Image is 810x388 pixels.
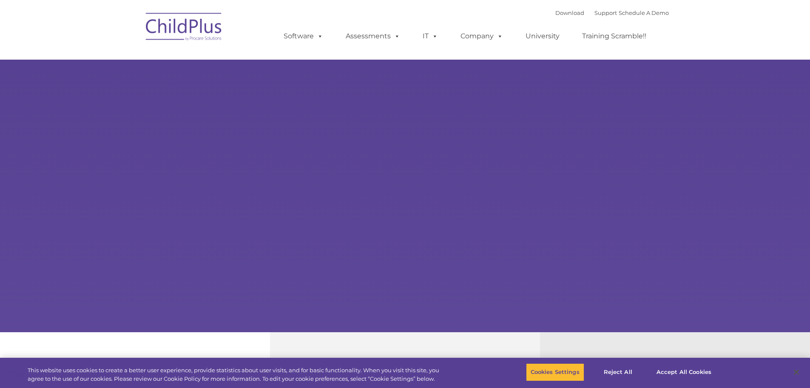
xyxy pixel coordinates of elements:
a: Download [555,9,584,16]
font: | [555,9,669,16]
a: Schedule A Demo [619,9,669,16]
a: Assessments [337,28,409,45]
button: Cookies Settings [526,363,584,381]
a: University [517,28,568,45]
img: ChildPlus by Procare Solutions [142,7,227,49]
a: Software [275,28,332,45]
a: IT [414,28,446,45]
div: This website uses cookies to create a better user experience, provide statistics about user visit... [28,366,446,383]
a: Company [452,28,512,45]
button: Accept All Cookies [652,363,716,381]
a: Support [594,9,617,16]
a: Training Scramble!! [574,28,655,45]
button: Reject All [591,363,645,381]
button: Close [787,363,806,382]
